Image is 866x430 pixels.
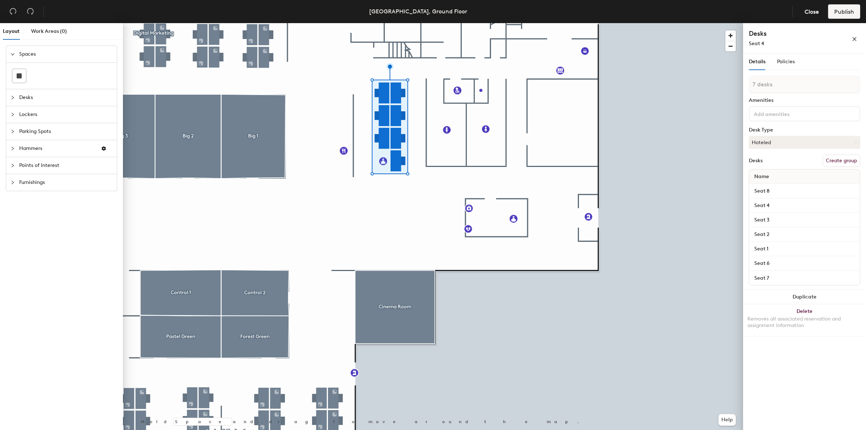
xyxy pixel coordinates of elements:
[749,127,860,133] div: Desk Type
[852,36,857,42] span: close
[19,157,112,174] span: Points of Interest
[805,8,819,15] span: Close
[747,316,862,329] div: Removes all associated reservation and assignment information
[751,215,858,225] input: Unnamed desk
[749,136,860,149] button: Hoteled
[752,109,818,118] input: Add amenities
[749,29,828,38] h4: Desks
[369,7,467,16] div: [GEOGRAPHIC_DATA], Ground Floor
[31,28,67,34] span: Work Areas (0)
[751,258,858,268] input: Unnamed desk
[749,98,860,103] div: Amenities
[10,146,15,151] span: collapsed
[23,4,38,19] button: Redo (⌘ + ⇧ + Z)
[749,158,763,164] div: Desks
[10,112,15,117] span: collapsed
[823,155,860,167] button: Create group
[10,180,15,185] span: collapsed
[19,140,95,157] span: Hammers
[751,273,858,283] input: Unnamed desk
[828,4,860,19] button: Publish
[743,304,866,336] button: DeleteRemoves all associated reservation and assignment information
[751,201,858,211] input: Unnamed desk
[751,229,858,240] input: Unnamed desk
[749,40,764,47] span: Seat 4
[777,59,795,65] span: Policies
[751,170,773,183] span: Name
[10,163,15,168] span: collapsed
[19,174,112,191] span: Furnishings
[751,186,858,196] input: Unnamed desk
[10,129,15,134] span: collapsed
[19,123,112,140] span: Parking Spots
[3,28,20,34] span: Layout
[10,95,15,100] span: collapsed
[6,4,20,19] button: Undo (⌘ + Z)
[19,106,112,123] span: Lockers
[743,290,866,304] button: Duplicate
[749,59,765,65] span: Details
[19,46,112,63] span: Spaces
[751,244,858,254] input: Unnamed desk
[10,52,15,56] span: expanded
[718,414,736,426] button: Help
[798,4,825,19] button: Close
[19,89,112,106] span: Desks
[9,8,17,15] span: undo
